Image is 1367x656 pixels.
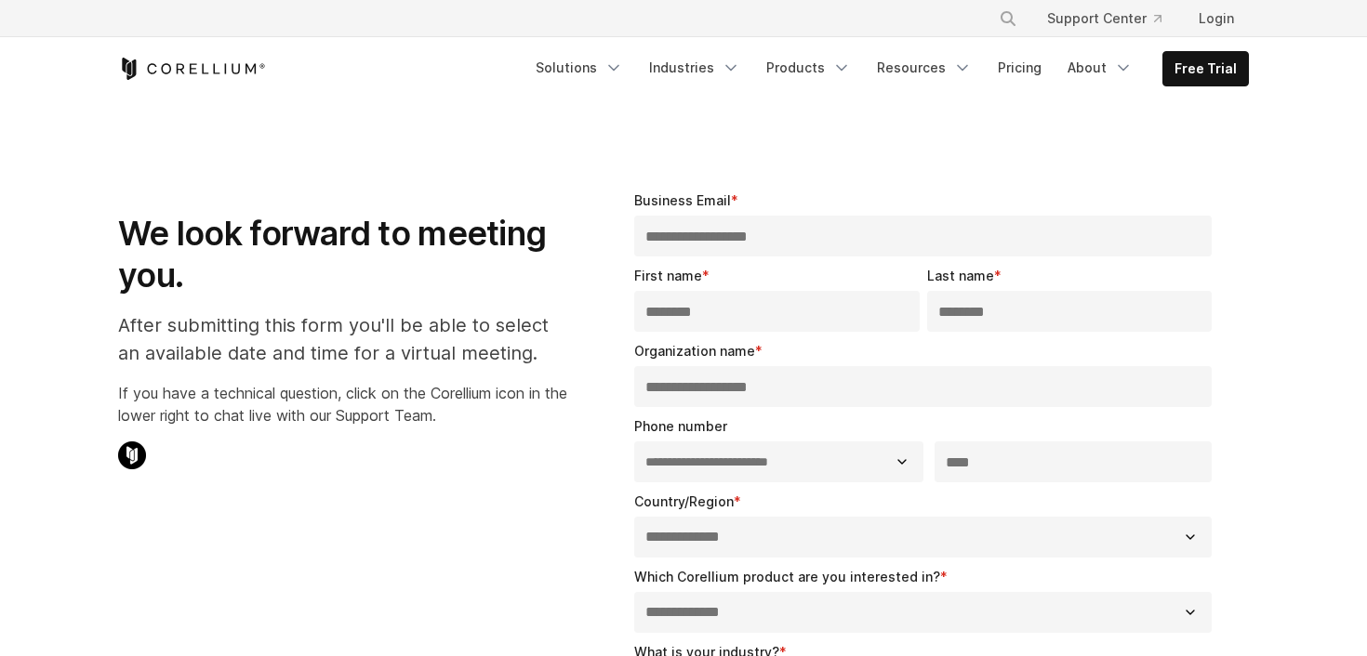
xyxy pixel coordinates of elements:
[927,268,994,283] span: Last name
[866,51,983,85] a: Resources
[118,382,567,426] p: If you have a technical question, click on the Corellium icon in the lower right to chat live wit...
[987,51,1053,85] a: Pricing
[634,192,731,208] span: Business Email
[634,569,940,584] span: Which Corellium product are you interested in?
[118,441,146,469] img: Corellium Chat Icon
[755,51,862,85] a: Products
[118,58,266,80] a: Corellium Home
[118,311,567,367] p: After submitting this form you'll be able to select an available date and time for a virtual meet...
[1032,2,1176,35] a: Support Center
[976,2,1249,35] div: Navigation Menu
[634,268,702,283] span: First name
[991,2,1025,35] button: Search
[1163,52,1248,85] a: Free Trial
[634,493,734,509] span: Country/Region
[638,51,751,85] a: Industries
[1056,51,1144,85] a: About
[118,213,567,296] h1: We look forward to meeting you.
[524,51,634,85] a: Solutions
[634,343,755,359] span: Organization name
[524,51,1249,86] div: Navigation Menu
[634,418,727,434] span: Phone number
[1184,2,1249,35] a: Login
[1304,593,1348,637] iframe: Intercom live chat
